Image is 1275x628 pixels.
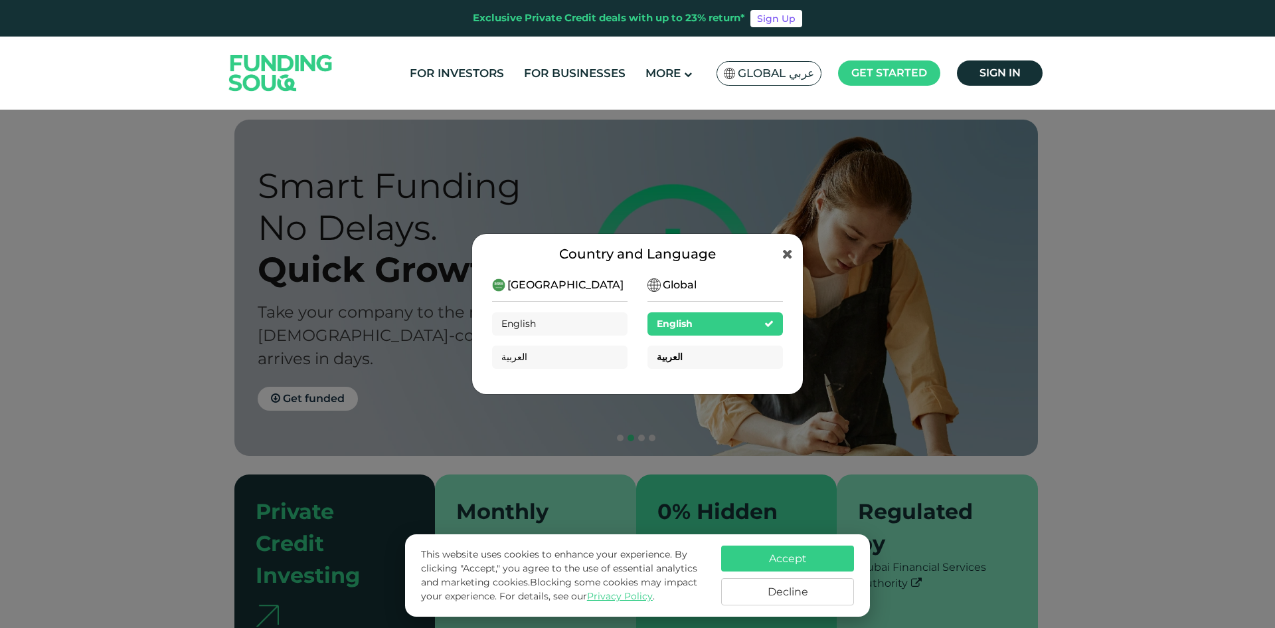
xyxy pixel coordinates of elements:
[492,278,505,292] img: SA Flag
[492,244,783,264] div: Country and Language
[406,62,507,84] a: For Investors
[501,318,536,330] span: English
[979,66,1021,79] span: Sign in
[663,277,697,293] span: Global
[724,68,736,79] img: SA Flag
[750,10,802,27] a: Sign Up
[587,590,653,602] a: Privacy Policy
[721,578,854,605] button: Decline
[645,66,681,80] span: More
[421,576,697,602] span: Blocking some cookies may impact your experience.
[657,318,693,330] span: English
[216,39,346,106] img: Logo
[721,546,854,572] button: Accept
[421,548,708,603] p: This website uses cookies to enhance your experience. By clicking "Accept," you agree to the use ...
[647,278,661,292] img: SA Flag
[738,66,814,81] span: Global عربي
[851,66,927,79] span: Get started
[501,351,527,363] span: العربية
[957,60,1043,86] a: Sign in
[657,351,683,363] span: العربية
[507,277,624,293] span: [GEOGRAPHIC_DATA]
[499,590,655,602] span: For details, see our .
[521,62,629,84] a: For Businesses
[473,11,745,26] div: Exclusive Private Credit deals with up to 23% return*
